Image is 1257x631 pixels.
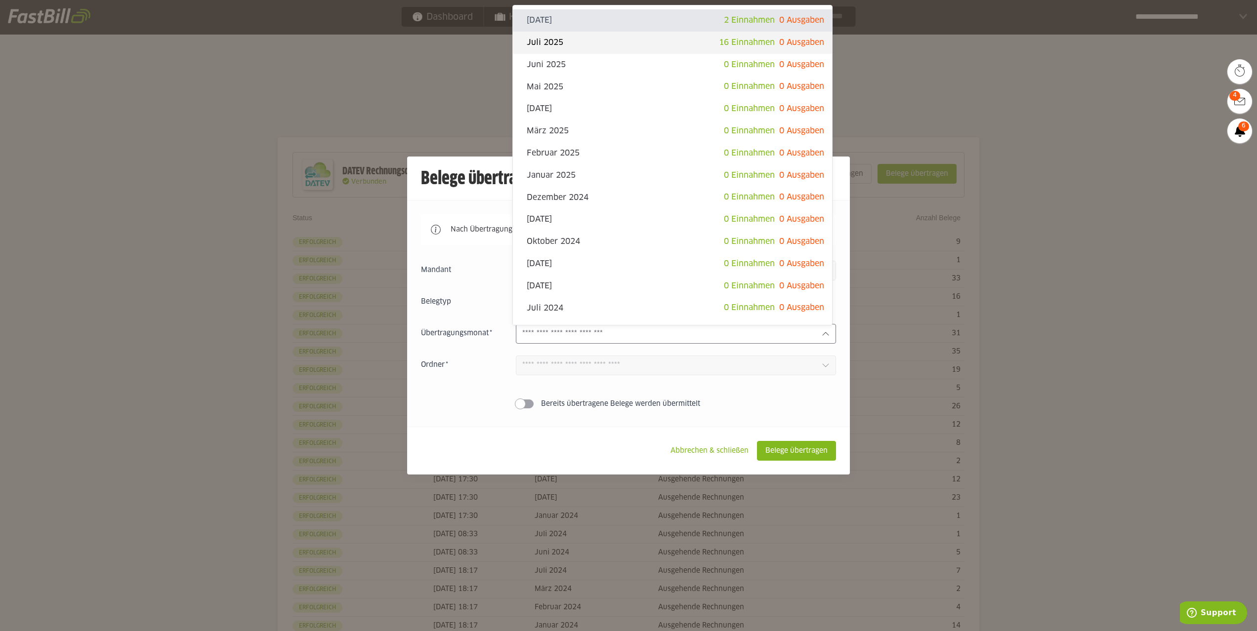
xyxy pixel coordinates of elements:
[662,441,757,461] sl-button: Abbrechen & schließen
[513,297,832,319] sl-option: Juli 2024
[724,171,775,179] span: 0 Einnahmen
[724,215,775,223] span: 0 Einnahmen
[513,9,832,32] sl-option: [DATE]
[1180,601,1247,626] iframe: Öffnet ein Widget, in dem Sie weitere Informationen finden
[724,237,775,245] span: 0 Einnahmen
[513,76,832,98] sl-option: Mai 2025
[724,127,775,135] span: 0 Einnahmen
[779,193,824,201] span: 0 Ausgaben
[724,105,775,113] span: 0 Einnahmen
[779,237,824,245] span: 0 Ausgaben
[724,149,775,157] span: 0 Einnahmen
[513,253,832,275] sl-option: [DATE]
[779,127,824,135] span: 0 Ausgaben
[724,16,775,24] span: 2 Einnahmen
[513,54,832,76] sl-option: Juni 2025
[724,61,775,69] span: 0 Einnahmen
[1227,89,1252,114] a: 4
[724,304,775,312] span: 0 Einnahmen
[779,260,824,268] span: 0 Ausgaben
[724,82,775,90] span: 0 Einnahmen
[1229,91,1240,101] span: 4
[724,282,775,290] span: 0 Einnahmen
[513,186,832,208] sl-option: Dezember 2024
[779,105,824,113] span: 0 Ausgaben
[757,441,836,461] sl-button: Belege übertragen
[779,149,824,157] span: 0 Ausgaben
[779,39,824,46] span: 0 Ausgaben
[513,32,832,54] sl-option: Juli 2025
[724,260,775,268] span: 0 Einnahmen
[513,98,832,120] sl-option: [DATE]
[513,275,832,297] sl-option: [DATE]
[513,120,832,142] sl-option: März 2025
[513,319,832,341] sl-option: Juni 2024
[421,399,836,409] sl-switch: Bereits übertragene Belege werden übermittelt
[779,61,824,69] span: 0 Ausgaben
[513,142,832,164] sl-option: Februar 2025
[513,231,832,253] sl-option: Oktober 2024
[1227,118,1252,143] a: 6
[724,193,775,201] span: 0 Einnahmen
[779,16,824,24] span: 0 Ausgaben
[513,164,832,187] sl-option: Januar 2025
[779,82,824,90] span: 0 Ausgaben
[1238,121,1249,131] span: 6
[779,304,824,312] span: 0 Ausgaben
[779,282,824,290] span: 0 Ausgaben
[779,171,824,179] span: 0 Ausgaben
[513,208,832,231] sl-option: [DATE]
[779,215,824,223] span: 0 Ausgaben
[719,39,775,46] span: 16 Einnahmen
